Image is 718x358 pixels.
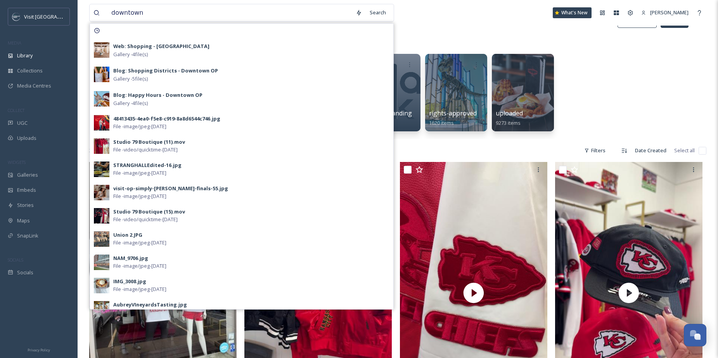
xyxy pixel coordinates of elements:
[94,115,109,131] img: 279fb61f-30ab-45e5-ac7e-603833cc2ef5.jpg
[113,231,142,239] div: Union 2.JPG
[113,162,182,169] div: STRANGHALLEdited-16.jpg
[17,186,36,194] span: Embeds
[113,185,228,192] div: visit-op-simply-[PERSON_NAME]-finals-55.jpg
[17,232,38,239] span: SnapLink
[28,348,50,353] span: Privacy Policy
[94,138,109,154] img: e8f78455-efec-4075-876c-ae1bb0aab6b3.jpg
[113,115,220,122] div: 48413435-4ea0-f5e8-c919-8a8d6544c746.jpg
[94,185,109,200] img: 5f88a474-83c7-441a-b410-fe48d0d710bc.jpg
[113,43,209,50] strong: Web: Shopping - [GEOGRAPHIC_DATA]
[17,201,34,209] span: Stories
[113,216,178,223] span: File - video/quicktime - [DATE]
[17,52,33,59] span: Library
[94,231,109,247] img: d802be8b-dea7-427b-a693-00ae9a0ff8f3.jpg
[674,147,695,154] span: Select all
[94,208,109,224] img: 8d0f195f-063d-43bb-997b-28695e12b09c.jpg
[94,67,109,82] img: d6bd485e-bc3b-46a9-abfc-339755c825f9.jpg
[89,147,105,154] span: 35 file s
[8,107,24,113] span: COLLECT
[113,146,178,153] span: File - video/quicktime - [DATE]
[28,345,50,354] a: Privacy Policy
[113,91,202,98] strong: Blog: Happy Hours - Downtown OP
[429,119,454,126] span: 1620 items
[113,67,218,74] strong: Blog: Shopping Districts - Downtown OP
[113,239,166,246] span: File - image/jpeg - [DATE]
[113,309,166,316] span: File - image/jpeg - [DATE]
[12,13,20,21] img: c3es6xdrejuflcaqpovn.png
[17,217,30,224] span: Maps
[113,169,166,177] span: File - image/jpeg - [DATE]
[94,91,109,107] img: 3a9986de-aaa5-41c9-b47f-486eefb8954d.jpg
[580,143,609,158] div: Filters
[429,110,477,126] a: rights-approved1620 items
[107,4,352,21] input: Search your library
[496,110,523,126] a: uploaded9273 items
[113,138,185,146] div: Studio 79 Boutique (11).mov
[496,119,521,126] span: 9273 items
[17,119,28,127] span: UGC
[113,75,148,83] span: Gallery - 5 file(s)
[24,13,84,20] span: Visit [GEOGRAPHIC_DATA]
[650,9,689,16] span: [PERSON_NAME]
[496,109,523,117] span: uploaded
[94,162,109,177] img: 1d432225-2334-43c4-8642-72a6f8a30a33.jpg
[113,51,148,58] span: Gallery - 4 file(s)
[113,262,166,270] span: File - image/jpeg - [DATE]
[637,5,692,20] a: [PERSON_NAME]
[94,278,109,293] img: 60556834-a042-473a-a053-9ca28d574ca6.jpg
[94,301,109,317] img: 2d61becb-c52a-4ad5-ba2f-c4ece59faf95.jpg
[429,109,477,117] span: rights-approved
[8,257,23,263] span: SOCIALS
[17,171,38,179] span: Galleries
[113,286,166,293] span: File - image/jpeg - [DATE]
[366,5,390,20] div: Search
[8,40,21,46] span: MEDIA
[113,301,187,308] div: AubreyVIneyardsTasting.jpg
[113,193,166,200] span: File - image/jpeg - [DATE]
[17,67,43,74] span: Collections
[17,82,51,89] span: Media Centres
[113,208,185,215] div: Studio 79 Boutique (15).mov
[113,123,166,130] span: File - image/jpeg - [DATE]
[94,42,109,58] img: a940c77b-319e-4105-b997-2855663d1fdd.jpg
[17,269,33,276] span: Socials
[8,159,26,165] span: WIDGETS
[113,100,148,107] span: Gallery - 4 file(s)
[17,134,36,142] span: Uploads
[113,255,148,262] div: NAM_9706.jpg
[113,278,146,285] div: IMG_3008.jpg
[631,143,670,158] div: Date Created
[684,324,706,346] button: Open Chat
[94,255,109,270] img: 286adda2-b2d2-47c7-8f4f-d79d7e11c81a.jpg
[553,7,592,18] a: What's New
